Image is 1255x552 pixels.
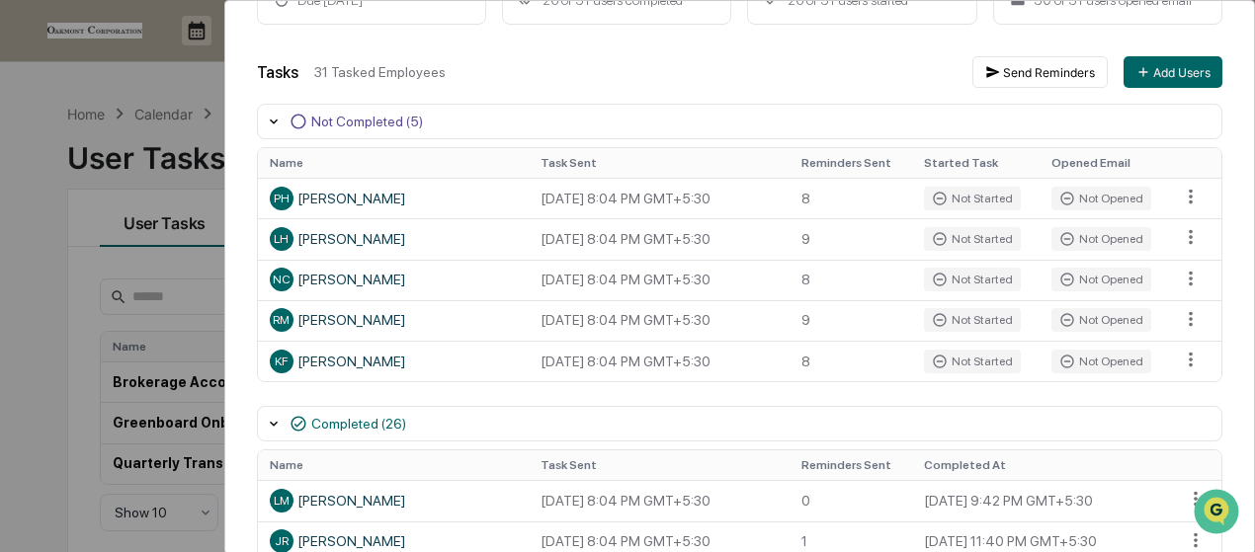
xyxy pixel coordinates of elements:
[790,148,912,178] th: Reminders Sent
[972,56,1108,88] button: Send Reminders
[924,268,1021,291] div: Not Started
[20,250,36,266] div: 🖐️
[1051,268,1151,291] div: Not Opened
[257,63,298,82] div: Tasks
[275,355,288,368] span: KF
[1051,308,1151,332] div: Not Opened
[270,187,517,210] div: [PERSON_NAME]
[258,148,529,178] th: Name
[529,260,790,300] td: [DATE] 8:04 PM GMT+5:30
[912,148,1041,178] th: Started Task
[912,480,1173,520] td: [DATE] 9:42 PM GMT+5:30
[20,287,36,303] div: 🔎
[1192,487,1245,540] iframe: Open customer support
[790,480,912,520] td: 0
[197,334,239,349] span: Pylon
[924,187,1021,210] div: Not Started
[529,148,790,178] th: Task Sent
[529,341,790,381] td: [DATE] 8:04 PM GMT+5:30
[529,450,790,480] th: Task Sent
[273,313,290,327] span: RM
[924,350,1021,373] div: Not Started
[274,232,289,246] span: LH
[311,114,423,129] div: Not Completed (5)
[139,333,239,349] a: Powered byPylon
[67,150,324,170] div: Start new chat
[1051,187,1151,210] div: Not Opened
[40,248,127,268] span: Preclearance
[274,494,290,508] span: LM
[143,250,159,266] div: 🗄️
[1040,148,1168,178] th: Opened Email
[790,341,912,381] td: 8
[270,268,517,291] div: [PERSON_NAME]
[790,260,912,300] td: 8
[135,240,253,276] a: 🗄️Attestations
[12,240,135,276] a: 🖐️Preclearance
[314,64,957,80] div: 31 Tasked Employees
[790,450,912,480] th: Reminders Sent
[270,489,517,513] div: [PERSON_NAME]
[20,150,55,186] img: 1746055101610-c473b297-6a78-478c-a979-82029cc54cd1
[311,416,406,432] div: Completed (26)
[529,480,790,520] td: [DATE] 8:04 PM GMT+5:30
[1051,350,1151,373] div: Not Opened
[924,227,1021,251] div: Not Started
[270,308,517,332] div: [PERSON_NAME]
[275,534,289,548] span: JR
[529,300,790,341] td: [DATE] 8:04 PM GMT+5:30
[1051,227,1151,251] div: Not Opened
[20,40,360,72] p: How can we help?
[790,178,912,218] td: 8
[912,450,1173,480] th: Completed At
[336,156,360,180] button: Start new chat
[163,248,245,268] span: Attestations
[258,450,529,480] th: Name
[924,308,1021,332] div: Not Started
[270,350,517,373] div: [PERSON_NAME]
[790,218,912,259] td: 9
[270,227,517,251] div: [PERSON_NAME]
[529,218,790,259] td: [DATE] 8:04 PM GMT+5:30
[529,178,790,218] td: [DATE] 8:04 PM GMT+5:30
[12,277,132,313] a: 🔎Data Lookup
[273,273,291,286] span: NC
[40,285,125,305] span: Data Lookup
[1124,56,1222,88] button: Add Users
[790,300,912,341] td: 9
[67,170,250,186] div: We're available if you need us!
[274,192,290,205] span: PH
